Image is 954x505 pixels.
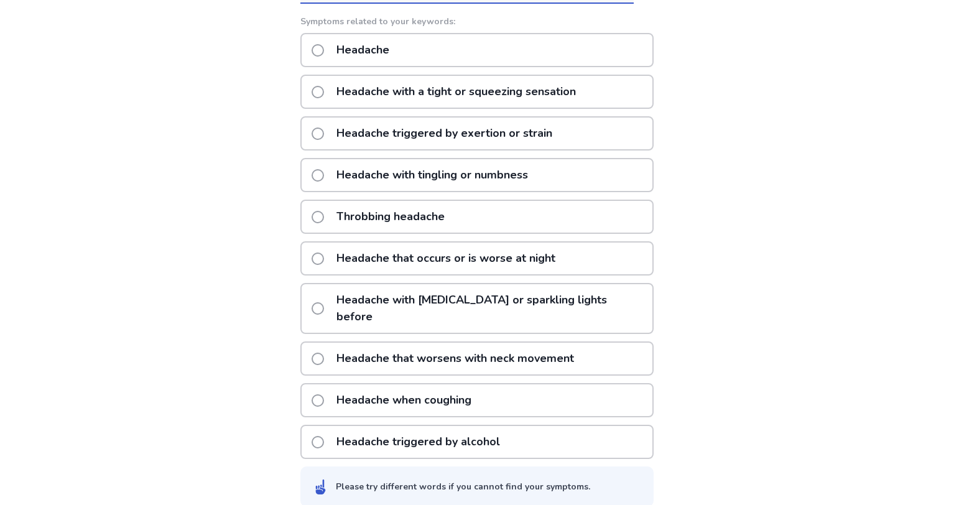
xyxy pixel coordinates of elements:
[329,201,452,233] p: Throbbing headache
[336,480,590,493] div: Please try different words if you cannot find your symptoms.
[329,76,583,108] p: Headache with a tight or squeezing sensation
[329,284,652,333] p: Headache with [MEDICAL_DATA] or sparkling lights before
[329,426,507,458] p: Headache triggered by alcohol
[329,243,563,274] p: Headache that occurs or is worse at night
[329,34,397,66] p: Headache
[329,343,581,374] p: Headache that worsens with neck movement
[329,384,479,416] p: Headache when coughing
[300,15,654,28] p: Symptoms related to your keywords:
[329,118,560,149] p: Headache triggered by exertion or strain
[329,159,535,191] p: Headache with tingling or numbness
